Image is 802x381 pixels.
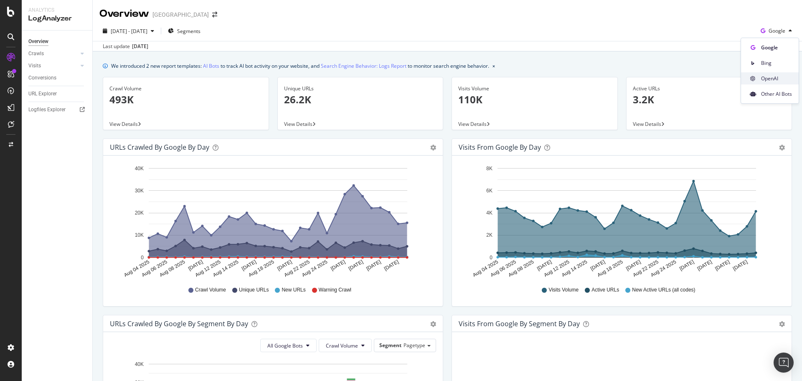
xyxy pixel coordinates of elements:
[135,188,144,194] text: 30K
[633,85,786,92] div: Active URLs
[111,61,489,70] div: We introduced 2 new report templates: to track AI bot activity on your website, and to monitor se...
[696,259,713,272] text: [DATE]
[28,89,57,98] div: URL Explorer
[203,61,219,70] a: AI Bots
[430,321,436,327] div: gear
[769,27,785,34] span: Google
[458,92,611,107] p: 110K
[28,105,66,114] div: Logfiles Explorer
[141,259,168,278] text: Aug 06 2025
[543,259,571,278] text: Aug 12 2025
[110,143,209,151] div: URLs Crawled by Google by day
[212,259,239,278] text: Aug 14 2025
[194,259,222,278] text: Aug 12 2025
[632,259,660,278] text: Aug 22 2025
[284,92,437,107] p: 26.2K
[486,188,492,194] text: 6K
[109,92,262,107] p: 493K
[283,259,311,278] text: Aug 22 2025
[596,259,624,278] text: Aug 18 2025
[459,143,541,151] div: Visits from Google by day
[284,120,312,128] span: View Details
[326,342,358,349] span: Crawl Volume
[486,210,492,216] text: 4K
[248,259,275,278] text: Aug 18 2025
[135,210,144,216] text: 20K
[267,342,303,349] span: All Google Bots
[110,162,433,279] svg: A chart.
[779,145,785,151] div: gear
[103,43,148,50] div: Last update
[212,12,217,18] div: arrow-right-arrow-left
[459,162,782,279] svg: A chart.
[135,361,144,367] text: 40K
[276,259,293,272] text: [DATE]
[761,59,792,67] span: Bing
[490,255,492,261] text: 0
[319,339,372,352] button: Crawl Volume
[458,120,487,128] span: View Details
[28,37,48,46] div: Overview
[321,61,406,70] a: Search Engine Behavior: Logs Report
[561,259,588,278] text: Aug 14 2025
[187,259,204,272] text: [DATE]
[507,259,535,278] text: Aug 08 2025
[404,342,425,349] span: Pagetype
[195,286,226,294] span: Crawl Volume
[486,166,492,171] text: 8K
[330,259,346,272] text: [DATE]
[714,259,731,272] text: [DATE]
[458,85,611,92] div: Visits Volume
[123,259,150,278] text: Aug 04 2025
[486,233,492,238] text: 2K
[109,120,138,128] span: View Details
[135,166,144,171] text: 40K
[774,353,794,373] div: Open Intercom Messenger
[301,259,328,278] text: Aug 24 2025
[28,89,86,98] a: URL Explorer
[548,286,579,294] span: Visits Volume
[282,286,305,294] span: New URLs
[779,321,785,327] div: gear
[678,259,695,272] text: [DATE]
[761,75,792,82] span: OpenAI
[490,60,497,72] button: close banner
[99,24,157,38] button: [DATE] - [DATE]
[319,286,351,294] span: Warning Crawl
[625,259,642,272] text: [DATE]
[28,37,86,46] a: Overview
[284,85,437,92] div: Unique URLs
[472,259,499,278] text: Aug 04 2025
[28,49,44,58] div: Crawls
[152,10,209,19] div: [GEOGRAPHIC_DATA]
[177,28,200,35] span: Segments
[28,61,41,70] div: Visits
[110,320,248,328] div: URLs Crawled by Google By Segment By Day
[109,85,262,92] div: Crawl Volume
[28,7,86,14] div: Analytics
[459,320,580,328] div: Visits from Google By Segment By Day
[99,7,149,21] div: Overview
[632,286,695,294] span: New Active URLs (all codes)
[633,92,786,107] p: 3.2K
[260,339,317,352] button: All Google Bots
[165,24,204,38] button: Segments
[141,255,144,261] text: 0
[348,259,364,272] text: [DATE]
[490,259,517,278] text: Aug 06 2025
[28,14,86,23] div: LogAnalyzer
[761,44,792,51] span: Google
[28,105,86,114] a: Logfiles Explorer
[28,49,78,58] a: Crawls
[28,74,86,82] a: Conversions
[430,145,436,151] div: gear
[589,259,606,272] text: [DATE]
[103,61,792,70] div: info banner
[633,120,661,128] span: View Details
[158,259,186,278] text: Aug 08 2025
[365,259,382,272] text: [DATE]
[28,61,78,70] a: Visits
[132,43,148,50] div: [DATE]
